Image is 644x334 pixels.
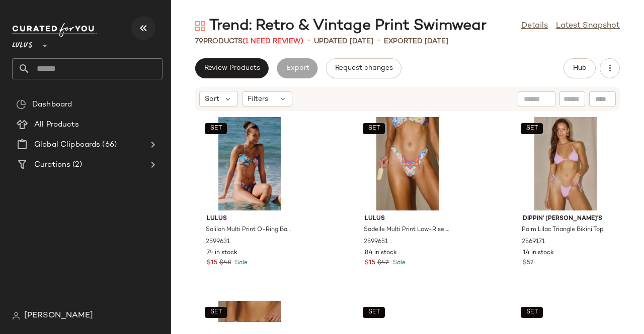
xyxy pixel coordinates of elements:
span: Sort [205,94,219,104]
img: cfy_white_logo.C9jOOHJF.svg [12,23,98,37]
span: $52 [523,259,534,268]
span: 2599631 [206,238,230,247]
span: Global Clipboards [34,139,100,151]
button: SET [521,123,543,134]
span: All Products [34,119,79,131]
img: svg%3e [12,312,20,320]
span: SET [209,309,222,316]
span: Request changes [335,64,393,72]
p: Exported [DATE] [384,36,448,47]
span: $15 [207,259,217,268]
button: SET [521,307,543,318]
span: SET [209,125,222,132]
span: Lulus [365,214,450,224]
span: Hub [573,64,587,72]
span: (66) [100,139,117,151]
span: 79 [195,38,203,45]
button: SET [205,123,227,134]
span: 74 in stock [207,249,237,258]
img: svg%3e [16,99,26,109]
span: Salilah Multi Print O-Ring Bandeau Bikini Top [206,226,291,235]
span: Dippin' [PERSON_NAME]'s [523,214,608,224]
span: Lulus [207,214,292,224]
img: 12505641_2599651.jpg [357,117,458,210]
span: 14 in stock [523,249,554,258]
button: SET [363,307,385,318]
a: Latest Snapshot [556,20,620,32]
img: 12508221_2569171.jpg [515,117,616,210]
span: 84 in stock [365,249,397,258]
span: $15 [365,259,375,268]
button: Hub [563,58,596,78]
button: Request changes [326,58,401,78]
span: Sale [391,260,406,266]
span: Filters [248,94,268,104]
button: SET [205,307,227,318]
img: svg%3e [195,21,205,31]
span: Dashboard [32,99,72,110]
p: updated [DATE] [314,36,373,47]
span: • [377,35,380,47]
span: Sale [233,260,248,266]
span: • [307,35,310,47]
span: SET [367,309,380,316]
span: (1 Need Review) [243,38,303,45]
span: [PERSON_NAME] [24,310,93,322]
span: SET [525,309,538,316]
div: Trend: Retro & Vintage Print Swimwear [195,16,487,36]
span: $48 [219,259,231,268]
span: 2569171 [522,238,545,247]
span: (2) [70,159,82,171]
span: Sadelle Multi Print Low-Rise High-Cut Bikini Bottoms [364,226,449,235]
span: 2599651 [364,238,388,247]
span: $42 [377,259,389,268]
span: SET [525,125,538,132]
span: Review Products [204,64,260,72]
div: Products [195,36,303,47]
span: Curations [34,159,70,171]
span: Lulus [12,34,33,52]
img: 12565141_2599631.jpg [199,117,300,210]
span: Palm Lilac Triangle Bikini Top [522,226,603,235]
span: SET [367,125,380,132]
a: Details [521,20,548,32]
button: Review Products [195,58,269,78]
button: SET [363,123,385,134]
